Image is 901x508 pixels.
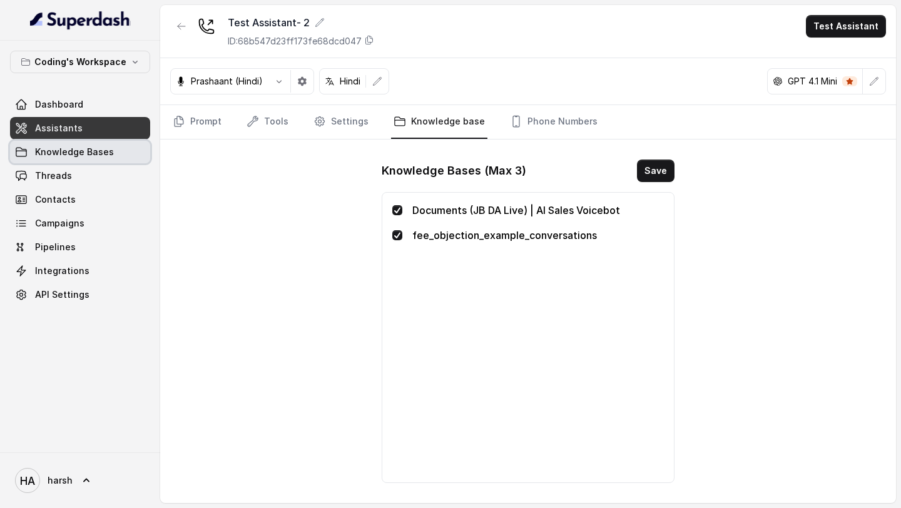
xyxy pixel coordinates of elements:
span: API Settings [35,288,89,301]
a: Knowledge Bases [10,141,150,163]
p: Coding's Workspace [34,54,126,69]
h1: Knowledge Bases (Max 3) [382,161,526,181]
p: Documents (JB DA Live) | AI Sales Voicebot [412,203,664,218]
a: Knowledge base [391,105,487,139]
div: Test Assistant- 2 [228,15,374,30]
p: ID: 68b547d23ff173fe68dcd047 [228,35,362,48]
a: Integrations [10,260,150,282]
p: Hindi [340,75,360,88]
svg: openai logo [773,76,783,86]
img: light.svg [30,10,131,30]
span: Dashboard [35,98,83,111]
a: Pipelines [10,236,150,258]
button: Coding's Workspace [10,51,150,73]
span: Knowledge Bases [35,146,114,158]
span: harsh [48,474,73,487]
span: Assistants [35,122,83,135]
a: harsh [10,463,150,498]
a: Settings [311,105,371,139]
p: fee_objection_example_conversations [412,228,664,243]
p: GPT 4.1 Mini [788,75,837,88]
a: Tools [244,105,291,139]
a: Assistants [10,117,150,140]
a: Threads [10,165,150,187]
span: Integrations [35,265,89,277]
span: Campaigns [35,217,84,230]
text: HA [20,474,35,487]
a: API Settings [10,283,150,306]
p: Prashaant (Hindi) [191,75,263,88]
span: Pipelines [35,241,76,253]
a: Contacts [10,188,150,211]
a: Phone Numbers [507,105,600,139]
a: Dashboard [10,93,150,116]
span: Contacts [35,193,76,206]
button: Test Assistant [806,15,886,38]
a: Prompt [170,105,224,139]
nav: Tabs [170,105,886,139]
a: Campaigns [10,212,150,235]
span: Threads [35,170,72,182]
button: Save [637,160,674,182]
